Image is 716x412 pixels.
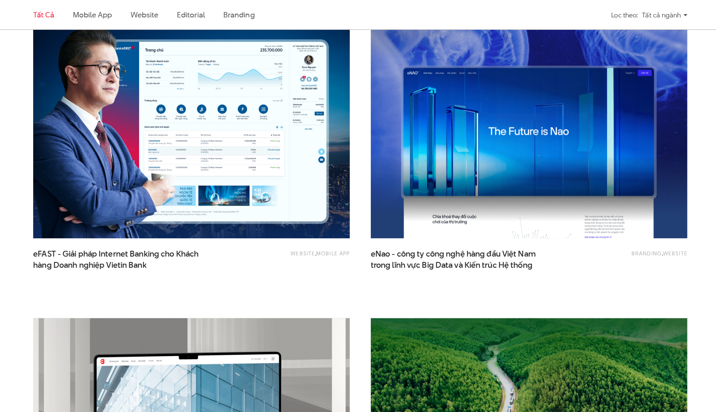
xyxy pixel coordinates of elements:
a: eNao - công ty công nghệ hàng đầu Việt Namtrong lĩnh vực Big Data và Kiến trúc Hệ thống [368,245,534,266]
span: eFAST - Giải pháp Internet Banking cho Khách [35,245,201,266]
a: eFAST - Giải pháp Internet Banking cho Kháchhàng Doanh nghiệp Vietin Bank [35,245,201,266]
span: eNao - công ty công nghệ hàng đầu Việt Nam [368,245,534,266]
a: Mobile app [314,246,348,254]
a: Tất cả [35,9,56,19]
span: trong lĩnh vực Big Data và Kiến trúc Hệ thống [368,256,528,267]
a: Branding [626,246,656,254]
div: Lọc theo: [606,7,632,22]
a: Website [131,9,159,19]
a: Editorial [177,9,205,19]
div: , [223,245,348,262]
img: eNao [368,26,681,235]
img: Efast_internet_banking_Thiet_ke_Trai_nghiemThumbnail [19,15,363,246]
div: , [556,245,681,262]
div: Tất cả ngành [636,7,681,22]
span: hàng Doanh nghiệp Vietin Bank [35,256,147,267]
a: Mobile app [74,9,113,19]
a: Website [657,246,681,254]
a: Branding [223,9,254,19]
a: Website [289,246,313,254]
